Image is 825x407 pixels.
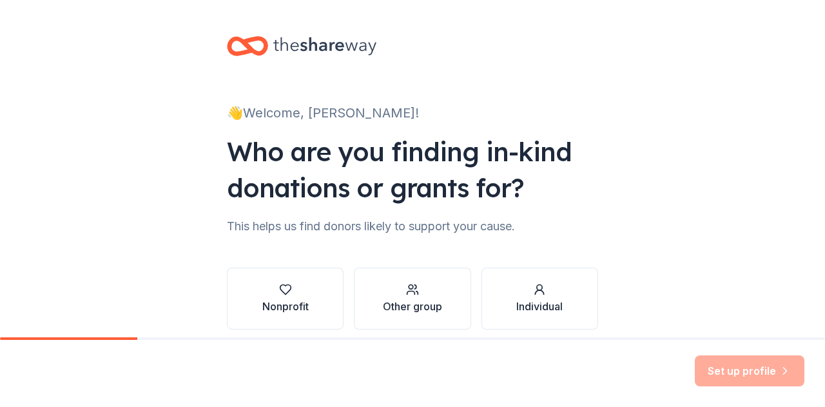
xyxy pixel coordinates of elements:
[227,103,598,123] div: 👋 Welcome, [PERSON_NAME]!
[227,216,598,237] div: This helps us find donors likely to support your cause.
[227,268,344,330] button: Nonprofit
[516,299,563,314] div: Individual
[354,268,471,330] button: Other group
[481,268,598,330] button: Individual
[262,299,309,314] div: Nonprofit
[227,134,598,206] div: Who are you finding in-kind donations or grants for?
[383,299,442,314] div: Other group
